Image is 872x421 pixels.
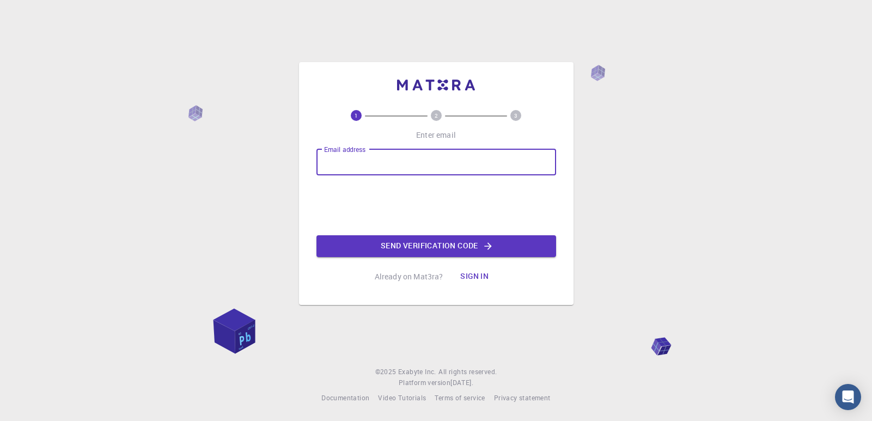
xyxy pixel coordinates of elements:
span: © 2025 [375,367,398,377]
span: Exabyte Inc. [398,367,436,376]
text: 1 [355,112,358,119]
a: Documentation [321,393,369,404]
span: All rights reserved. [438,367,497,377]
span: Video Tutorials [378,393,426,402]
label: Email address [324,145,365,154]
a: Terms of service [435,393,485,404]
a: Privacy statement [494,393,551,404]
iframe: reCAPTCHA [353,184,519,227]
button: Send verification code [316,235,556,257]
button: Sign in [452,266,497,288]
div: Open Intercom Messenger [835,384,861,410]
span: Documentation [321,393,369,402]
text: 2 [435,112,438,119]
a: [DATE]. [450,377,473,388]
p: Already on Mat3ra? [375,271,443,282]
text: 3 [514,112,517,119]
span: Platform version [399,377,450,388]
span: [DATE] . [450,378,473,387]
p: Enter email [416,130,456,141]
span: Privacy statement [494,393,551,402]
span: Terms of service [435,393,485,402]
a: Video Tutorials [378,393,426,404]
a: Exabyte Inc. [398,367,436,377]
